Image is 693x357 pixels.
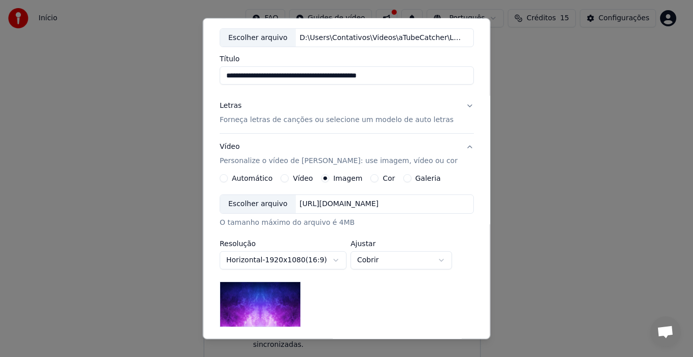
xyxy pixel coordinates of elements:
[220,195,296,213] div: Escolher arquivo
[220,101,241,111] div: Letras
[220,134,474,174] button: VídeoPersonalize o vídeo de [PERSON_NAME]: use imagem, vídeo ou cor
[333,175,362,182] label: Imagem
[295,32,468,43] div: D:\Users\Contativos\Videos\aTubeCatcher\LEGIÃO URBANA - SE FIQUEI ESPERANDO MEU AMOR PASSAR.MP3
[383,175,395,182] label: Cor
[220,240,346,247] label: Resolução
[220,28,296,47] div: Escolher arquivo
[220,55,474,62] label: Título
[220,218,474,228] div: O tamanho máximo do arquivo é 4MB
[220,115,454,125] p: Forneça letras de canções ou selecione um modelo de auto letras
[293,175,313,182] label: Vídeo
[415,175,440,182] label: Galeria
[220,142,458,166] div: Vídeo
[351,240,452,247] label: Ajustar
[232,175,272,182] label: Automático
[220,93,474,133] button: LetrasForneça letras de canções ou selecione um modelo de auto letras
[295,199,383,209] div: [URL][DOMAIN_NAME]
[220,156,458,166] p: Personalize o vídeo de [PERSON_NAME]: use imagem, vídeo ou cor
